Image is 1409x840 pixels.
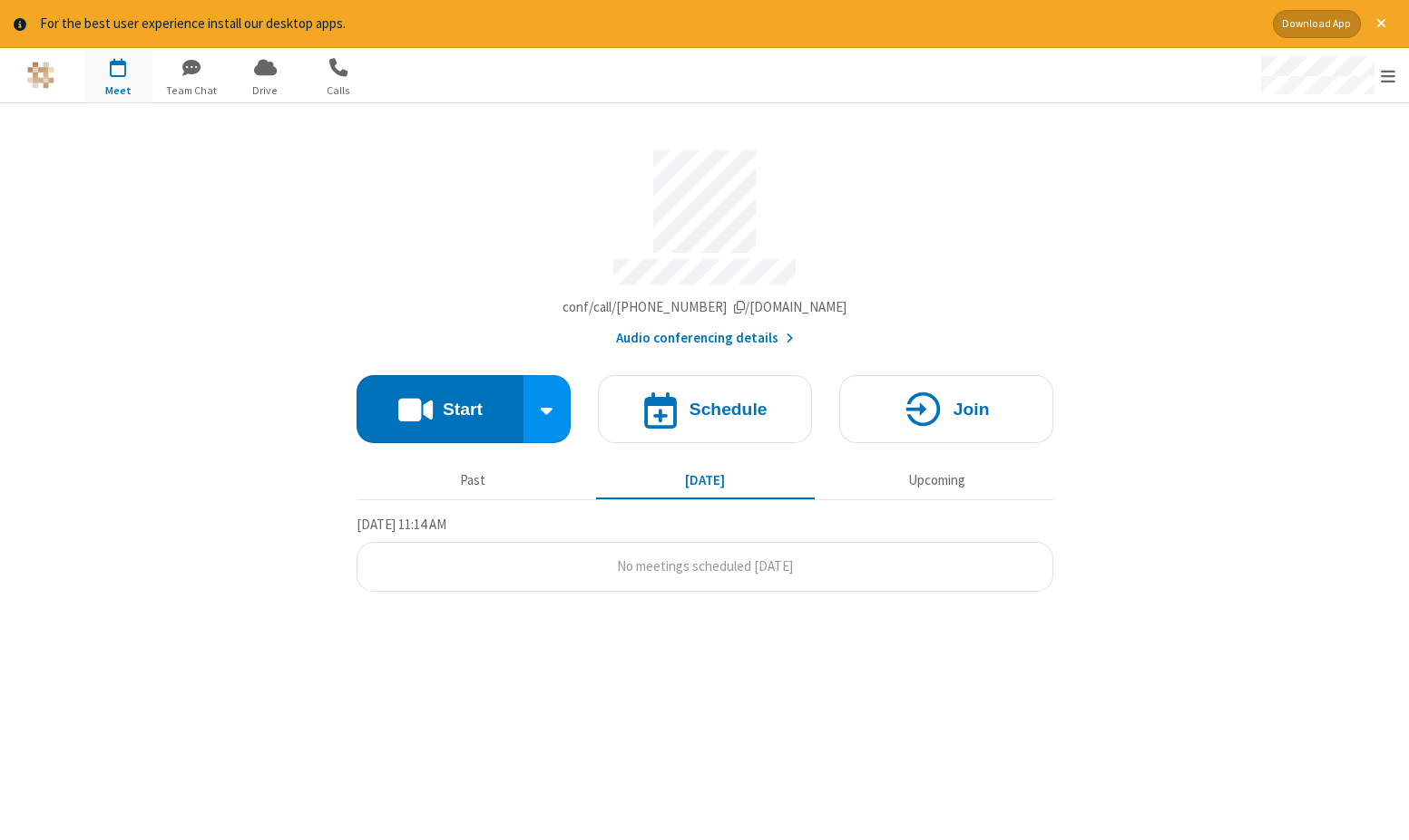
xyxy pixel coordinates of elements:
button: Past [363,464,582,498]
button: Join [839,375,1053,443]
section: Account details [357,137,1053,348]
button: Copy my meeting room linkCopy my meeting room link [563,297,846,318]
div: Open menu [1244,48,1409,102]
span: [DATE] 11:14 AM [357,516,446,533]
button: Upcoming [827,464,1046,498]
button: Schedule [598,375,812,443]
h4: Schedule [690,401,768,418]
img: iotum.​ucaas.​tech [27,62,54,89]
span: Drive [231,82,299,99]
h4: Join [954,401,990,418]
span: Calls [305,82,373,99]
span: Copy my meeting room link [563,298,846,315]
button: Close alert [1367,10,1395,38]
button: Audio conferencing details [616,328,793,349]
span: Team Chat [158,82,226,99]
span: Meet [84,82,152,99]
button: [DATE] [595,464,814,498]
button: Start [357,375,524,443]
button: Logo [6,48,74,102]
div: Start conference options [523,375,571,443]
iframe: Chat [1364,793,1395,827]
button: Download App [1273,10,1361,38]
div: For the best user experience install our desktop apps. [40,14,1259,34]
h4: Start [443,401,483,418]
span: No meetings scheduled [DATE] [617,557,793,574]
section: Today's Meetings [357,514,1053,592]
